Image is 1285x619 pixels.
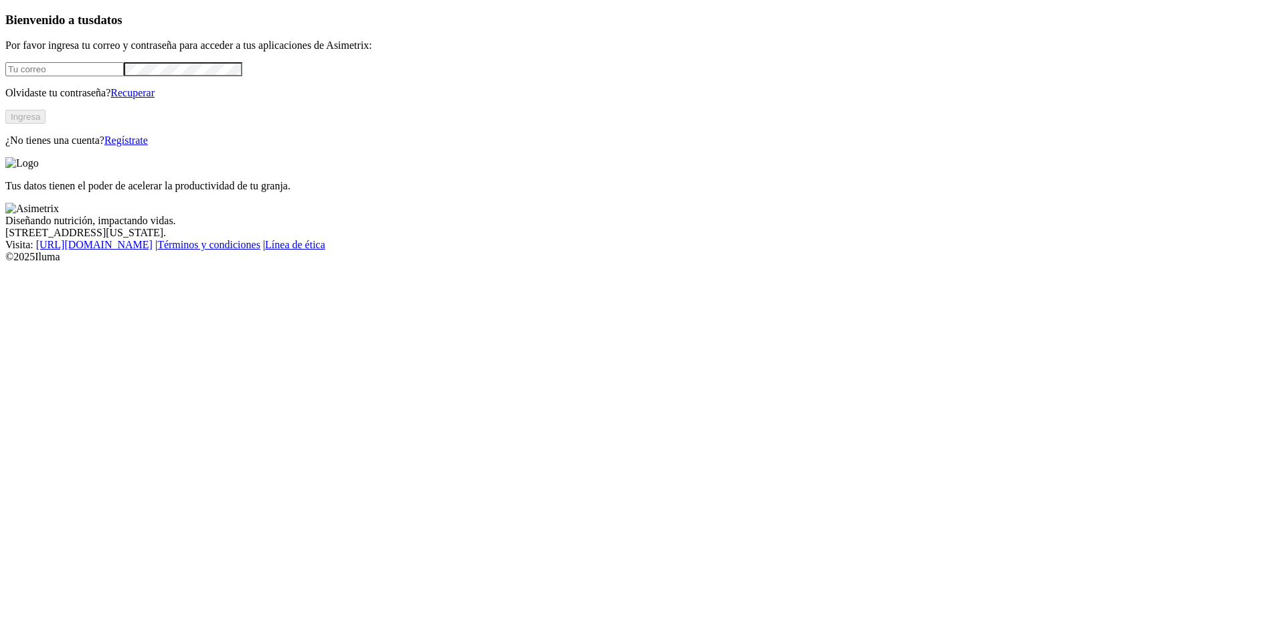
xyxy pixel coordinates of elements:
a: Regístrate [104,135,148,146]
img: Logo [5,157,39,169]
a: Recuperar [110,87,155,98]
span: datos [94,13,122,27]
input: Tu correo [5,62,124,76]
a: Términos y condiciones [157,239,260,250]
div: © 2025 Iluma [5,251,1280,263]
a: Línea de ética [265,239,325,250]
div: [STREET_ADDRESS][US_STATE]. [5,227,1280,239]
button: Ingresa [5,110,46,124]
p: Olvidaste tu contraseña? [5,87,1280,99]
p: ¿No tienes una cuenta? [5,135,1280,147]
div: Diseñando nutrición, impactando vidas. [5,215,1280,227]
p: Tus datos tienen el poder de acelerar la productividad de tu granja. [5,180,1280,192]
img: Asimetrix [5,203,59,215]
h3: Bienvenido a tus [5,13,1280,27]
div: Visita : | | [5,239,1280,251]
p: Por favor ingresa tu correo y contraseña para acceder a tus aplicaciones de Asimetrix: [5,39,1280,52]
a: [URL][DOMAIN_NAME] [36,239,153,250]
